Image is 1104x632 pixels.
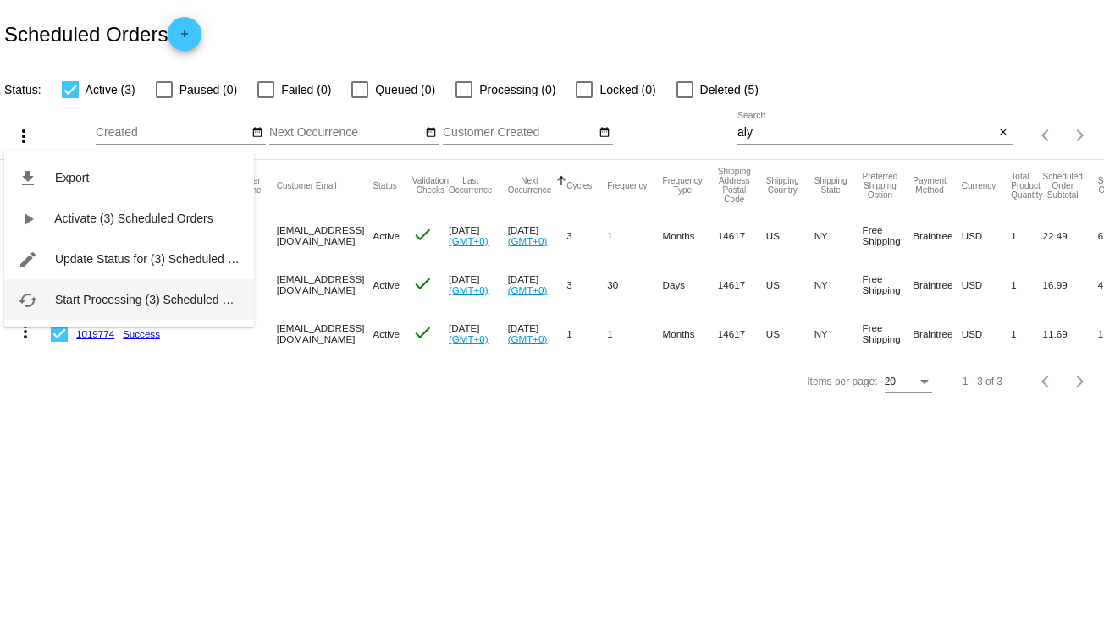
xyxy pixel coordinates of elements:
[18,209,38,229] mat-icon: play_arrow
[18,250,38,270] mat-icon: edit
[54,212,213,225] span: Activate (3) Scheduled Orders
[18,290,38,311] mat-icon: cached
[18,168,38,189] mat-icon: file_download
[55,293,258,306] span: Start Processing (3) Scheduled Orders
[55,252,264,266] span: Update Status for (3) Scheduled Orders
[55,171,89,184] span: Export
